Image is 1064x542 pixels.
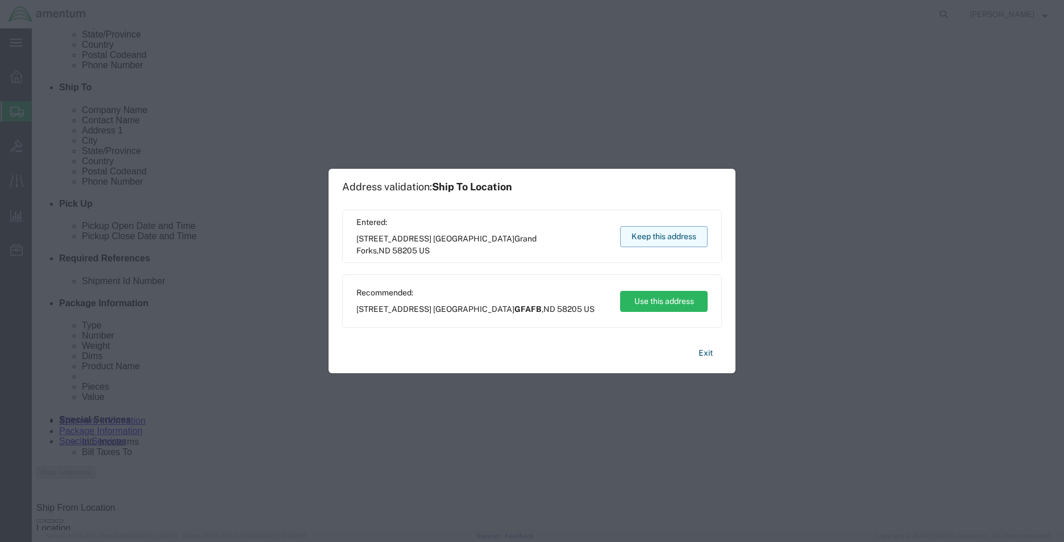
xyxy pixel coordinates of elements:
span: [STREET_ADDRESS] [GEOGRAPHIC_DATA] , [356,233,609,257]
span: US [419,246,430,255]
span: 58205 [392,246,417,255]
span: Ship To Location [432,181,512,193]
span: ND [543,305,555,314]
span: 58205 [557,305,582,314]
span: US [584,305,595,314]
button: Exit [689,343,722,363]
span: [STREET_ADDRESS] [GEOGRAPHIC_DATA] , [356,303,595,315]
button: Keep this address [620,226,708,247]
span: ND [379,246,390,255]
button: Use this address [620,291,708,312]
span: Recommended: [356,287,595,299]
span: Entered: [356,216,609,228]
span: Grand Forks [356,234,537,255]
h1: Address validation: [342,181,512,193]
span: GFAFB [514,305,542,314]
